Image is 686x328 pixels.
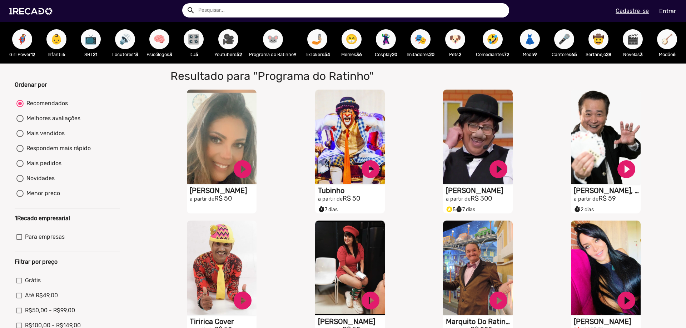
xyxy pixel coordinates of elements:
h2: R$ 50 [318,195,385,203]
button: 🔊 [115,29,135,49]
b: 6 [673,52,676,57]
span: 👗 [524,29,536,49]
b: 9 [534,52,537,57]
button: 🎭 [411,29,431,49]
button: 🐭 [263,29,283,49]
b: 65 [571,52,577,57]
small: timer [318,206,325,213]
p: DJ [180,51,207,58]
button: 🎬 [623,29,643,49]
button: 🦹🏼‍♀️ [376,29,396,49]
span: 🐶 [449,29,461,49]
h1: [PERSON_NAME] [574,317,641,326]
span: 🦸‍♀️ [16,29,28,49]
button: Example home icon [184,4,197,16]
b: 5 [195,52,198,57]
p: Programa do Ratinho [249,51,297,58]
small: timer [456,206,462,213]
video: S1RECADO vídeos dedicados para fãs e empresas [443,221,513,315]
i: timer [574,204,581,213]
span: 🔊 [119,29,131,49]
span: R$50,00 - R$99,00 [25,306,75,315]
button: 🤣 [483,29,503,49]
small: a partir de [190,196,214,202]
input: Pesquisar... [193,3,509,17]
b: Ordenar por [15,81,47,88]
button: 🎤 [554,29,574,49]
b: 21 [93,52,97,57]
h1: [PERSON_NAME] [190,186,257,195]
p: Girl Power [9,51,36,58]
u: Cadastre-se [616,7,649,14]
i: timer [456,204,462,213]
button: 👗 [520,29,540,49]
h1: Marquito Do Ratinho [446,317,513,326]
p: Imitadores [407,51,434,58]
span: 🤳🏼 [311,29,323,49]
p: Cosplay [372,51,399,58]
b: 20 [429,52,434,57]
p: Infantil [43,51,70,58]
a: play_circle_filled [232,290,253,311]
p: Locutores [111,51,139,58]
a: play_circle_filled [360,290,381,311]
mat-icon: Example home icon [187,6,195,15]
span: 🦹🏼‍♀️ [380,29,392,49]
a: play_circle_filled [616,290,637,311]
b: 52 [237,52,242,57]
span: 🧠 [153,29,165,49]
span: 🐭 [267,29,279,49]
span: 🪕 [661,29,673,49]
span: 🤠 [592,29,605,49]
a: play_circle_filled [616,158,637,180]
video: S1RECADO vídeos dedicados para fãs e empresas [571,221,641,315]
p: Comediantes [476,51,509,58]
b: 3 [169,52,172,57]
button: 🎛️ [184,29,204,49]
button: 👶 [46,29,66,49]
video: S1RECADO vídeos dedicados para fãs e empresas [315,90,385,184]
h1: Tiririca Cover [190,317,257,326]
button: 😁 [342,29,362,49]
p: Novelas [619,51,646,58]
span: 😁 [346,29,358,49]
a: Entrar [655,5,681,17]
span: 🎥 [222,29,234,49]
span: 👶 [50,29,63,49]
small: a partir de [574,196,598,202]
p: Psicólogos [146,51,173,58]
button: 🐶 [445,29,465,49]
div: Menor preco [24,189,60,198]
b: 20 [392,52,397,57]
small: a partir de [318,196,343,202]
b: 6 [63,52,65,57]
b: 54 [324,52,330,57]
p: Pets [442,51,469,58]
video: S1RECADO vídeos dedicados para fãs e empresas [187,90,257,184]
a: play_circle_filled [360,158,381,180]
span: 7 dias [456,207,475,213]
small: timer [574,206,581,213]
span: 📺 [85,29,97,49]
b: 72 [504,52,509,57]
h2: R$ 300 [446,195,513,203]
span: Grátis [25,276,41,285]
span: 🎬 [627,29,639,49]
p: Youtubers [214,51,242,58]
button: 🎥 [218,29,238,49]
p: Sertanejo [585,51,612,58]
b: 3 [640,52,643,57]
span: Até R$49,00 [25,291,58,300]
i: Selo super talento [446,204,453,213]
div: Mais vendidos [24,129,65,138]
span: 🤣 [487,29,499,49]
i: timer [318,204,325,213]
div: Respondem mais rápido [24,144,91,153]
b: 1Recado empresarial [15,215,70,222]
b: 12 [31,52,35,57]
button: 🤳🏼 [307,29,327,49]
h1: [PERSON_NAME] [446,186,513,195]
a: play_circle_filled [488,290,509,311]
a: play_circle_filled [488,158,509,180]
b: 13 [134,52,138,57]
